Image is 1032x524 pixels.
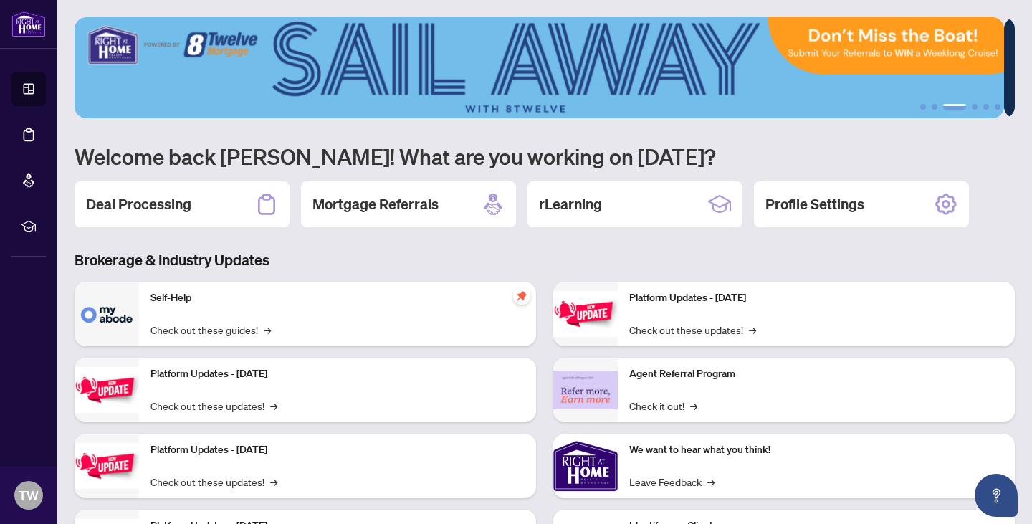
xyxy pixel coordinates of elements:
[75,250,1015,270] h3: Brokerage & Industry Updates
[972,104,978,110] button: 4
[539,194,602,214] h2: rLearning
[150,366,525,382] p: Platform Updates - [DATE]
[75,367,139,412] img: Platform Updates - September 16, 2025
[75,17,1004,118] img: Slide 2
[983,104,989,110] button: 5
[553,371,618,410] img: Agent Referral Program
[270,398,277,414] span: →
[11,11,46,37] img: logo
[75,143,1015,170] h1: Welcome back [PERSON_NAME]! What are you working on [DATE]?
[629,442,1003,458] p: We want to hear what you think!
[553,291,618,336] img: Platform Updates - June 23, 2025
[150,322,271,338] a: Check out these guides!→
[150,290,525,306] p: Self-Help
[707,474,715,490] span: →
[690,398,697,414] span: →
[150,474,277,490] a: Check out these updates!→
[943,104,966,110] button: 3
[629,398,697,414] a: Check it out!→
[629,290,1003,306] p: Platform Updates - [DATE]
[932,104,937,110] button: 2
[75,443,139,488] img: Platform Updates - July 21, 2025
[749,322,756,338] span: →
[995,104,1000,110] button: 6
[150,442,525,458] p: Platform Updates - [DATE]
[150,398,277,414] a: Check out these updates!→
[270,474,277,490] span: →
[629,322,756,338] a: Check out these updates!→
[264,322,271,338] span: →
[920,104,926,110] button: 1
[312,194,439,214] h2: Mortgage Referrals
[513,287,530,305] span: pushpin
[75,282,139,346] img: Self-Help
[553,434,618,498] img: We want to hear what you think!
[975,474,1018,517] button: Open asap
[629,474,715,490] a: Leave Feedback→
[19,485,39,505] span: TW
[765,194,864,214] h2: Profile Settings
[629,366,1003,382] p: Agent Referral Program
[86,194,191,214] h2: Deal Processing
